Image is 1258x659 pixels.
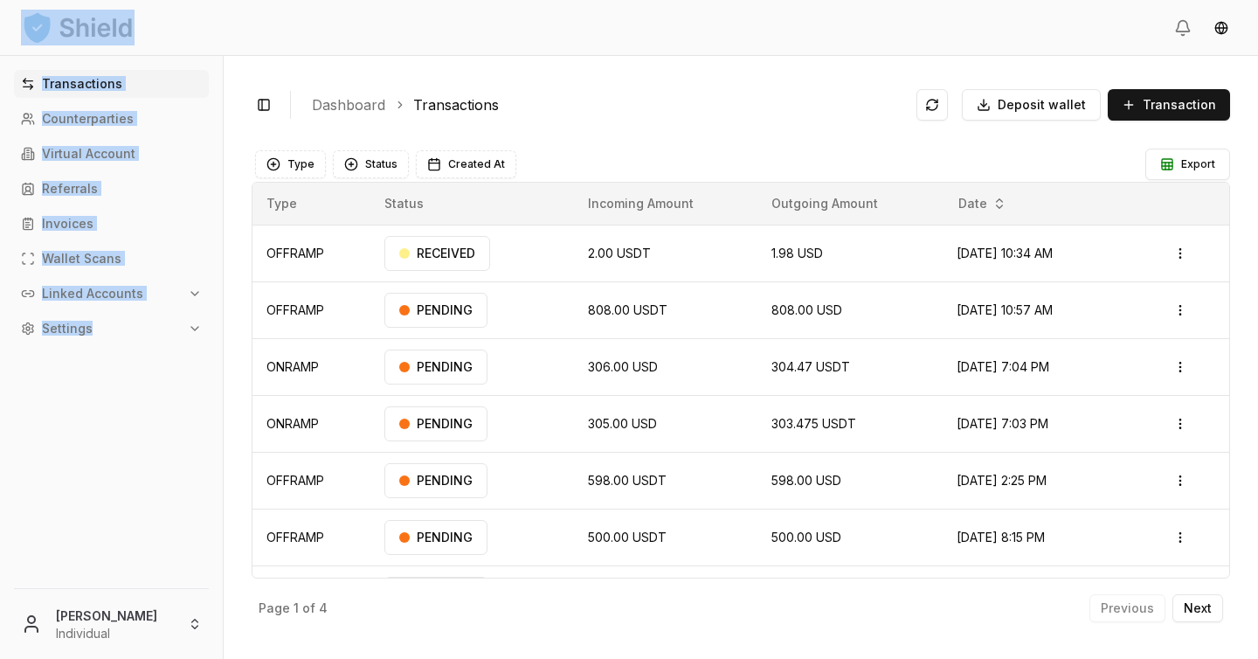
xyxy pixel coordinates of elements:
td: OFFRAMP [252,452,370,509]
div: PENDING [384,520,487,555]
div: PENDING [384,463,487,498]
a: Counterparties [14,105,209,133]
td: OFFRAMP [252,509,370,565]
td: OFFRAMP [252,565,370,622]
nav: breadcrumb [312,94,902,115]
a: Dashboard [312,94,385,115]
p: Wallet Scans [42,253,121,265]
td: OFFRAMP [252,225,370,281]
span: 305.00 USD [588,416,657,431]
p: Page [259,602,290,614]
p: Referrals [42,183,98,195]
span: [DATE] 7:04 PM [957,359,1049,374]
span: 598.00 USD [771,473,841,488]
button: Status [333,150,409,178]
th: Incoming Amount [574,183,758,225]
span: 598.00 USDT [588,473,667,488]
p: [PERSON_NAME] [56,607,174,625]
th: Status [370,183,574,225]
span: Deposit wallet [998,96,1086,114]
td: OFFRAMP [252,281,370,338]
button: Type [255,150,326,178]
span: [DATE] 10:34 AM [957,246,1053,260]
button: Next [1172,594,1223,622]
button: Deposit wallet [962,89,1101,121]
button: Settings [14,315,209,343]
p: Linked Accounts [42,288,143,300]
p: Transactions [42,78,122,90]
th: Outgoing Amount [757,183,943,225]
a: Virtual Account [14,140,209,168]
td: ONRAMP [252,338,370,395]
button: Created At [416,150,516,178]
p: 1 [294,602,299,614]
span: 500.00 USD [771,530,841,545]
div: PENDING [384,577,487,612]
span: 500.00 USDT [588,530,667,545]
p: Invoices [42,218,93,230]
p: Virtual Account [42,148,135,160]
p: of [302,602,315,614]
span: [DATE] 7:03 PM [957,416,1048,431]
span: [DATE] 10:57 AM [957,302,1053,317]
span: 304.47 USDT [771,359,850,374]
a: Referrals [14,175,209,203]
span: 808.00 USDT [588,302,667,317]
div: PENDING [384,293,487,328]
div: RECEIVED [384,236,490,271]
span: 2.00 USDT [588,246,651,260]
p: 4 [319,602,328,614]
th: Type [252,183,370,225]
button: [PERSON_NAME]Individual [7,596,216,652]
div: PENDING [384,406,487,441]
p: Individual [56,625,174,642]
span: 306.00 USD [588,359,658,374]
span: 808.00 USD [771,302,842,317]
span: 1.98 USD [771,246,823,260]
a: Transactions [413,94,499,115]
p: Counterparties [42,113,134,125]
a: Transactions [14,70,209,98]
div: PENDING [384,350,487,385]
a: Invoices [14,210,209,238]
button: Transaction [1108,89,1230,121]
span: Created At [448,157,505,171]
span: Transaction [1143,96,1216,114]
span: [DATE] 8:15 PM [957,530,1045,545]
img: ShieldPay Logo [21,10,135,45]
button: Date [951,190,1013,218]
p: Next [1184,602,1212,614]
a: Wallet Scans [14,245,209,273]
span: 303.475 USDT [771,416,856,431]
button: Linked Accounts [14,280,209,308]
p: Settings [42,323,93,335]
td: ONRAMP [252,395,370,452]
button: Export [1145,149,1230,180]
span: [DATE] 2:25 PM [957,473,1047,488]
